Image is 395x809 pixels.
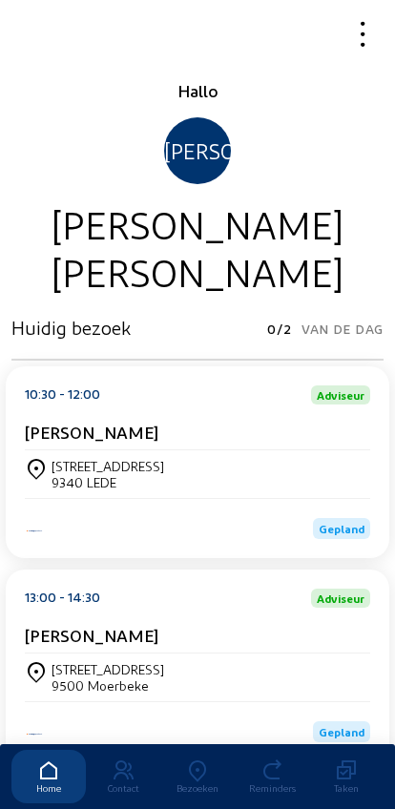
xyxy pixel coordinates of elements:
[25,422,158,442] cam-card-title: [PERSON_NAME]
[235,750,309,803] a: Reminders
[160,750,235,803] a: Bezoeken
[235,782,309,794] div: Reminders
[11,782,86,794] div: Home
[52,677,164,694] div: 9500 Moerbeke
[317,389,364,401] span: Adviseur
[160,782,235,794] div: Bezoeken
[11,750,86,803] a: Home
[52,474,164,490] div: 9340 LEDE
[267,316,292,342] span: 0/2
[25,589,100,608] div: 13:00 - 14:30
[309,782,384,794] div: Taken
[25,732,44,736] img: Iso Protect
[86,782,160,794] div: Contact
[301,316,384,342] span: Van de dag
[309,750,384,803] a: Taken
[25,385,100,404] div: 10:30 - 12:00
[11,316,131,339] h3: Huidig bezoek
[11,247,384,295] div: [PERSON_NAME]
[317,592,364,604] span: Adviseur
[11,79,384,102] div: Hallo
[52,661,164,677] div: [STREET_ADDRESS]
[319,522,364,535] span: Gepland
[319,725,364,738] span: Gepland
[86,750,160,803] a: Contact
[164,117,231,184] div: [PERSON_NAME]
[11,199,384,247] div: [PERSON_NAME]
[52,458,164,474] div: [STREET_ADDRESS]
[25,529,44,533] img: Iso Protect
[25,625,158,645] cam-card-title: [PERSON_NAME]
